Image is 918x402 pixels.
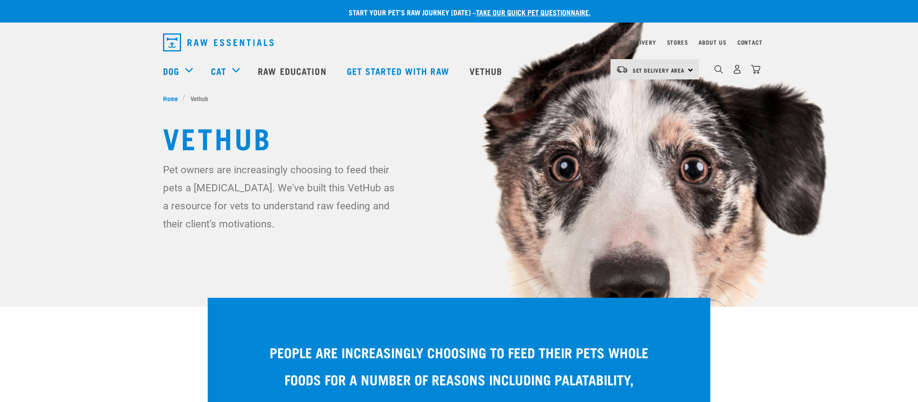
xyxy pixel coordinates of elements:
a: Get started with Raw [338,53,461,89]
a: Stores [667,41,688,44]
img: van-moving.png [616,65,628,74]
a: Vethub [461,53,514,89]
span: Set Delivery Area [633,69,685,72]
a: Dog [163,64,179,78]
a: Home [163,93,183,103]
h1: Vethub [163,121,755,153]
a: Raw Education [249,53,337,89]
a: Cat [211,64,226,78]
img: Raw Essentials Logo [163,33,274,51]
a: take our quick pet questionnaire. [476,10,591,14]
a: Contact [737,41,763,44]
a: About Us [699,41,726,44]
img: user.png [732,65,742,74]
span: Home [163,93,178,103]
nav: dropdown navigation [156,30,763,55]
a: Delivery [629,41,656,44]
img: home-icon-1@2x.png [714,65,723,74]
p: Pet owners are increasingly choosing to feed their pets a [MEDICAL_DATA]. We've built this VetHub... [163,161,400,233]
img: home-icon@2x.png [751,65,760,74]
nav: breadcrumbs [163,93,755,103]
